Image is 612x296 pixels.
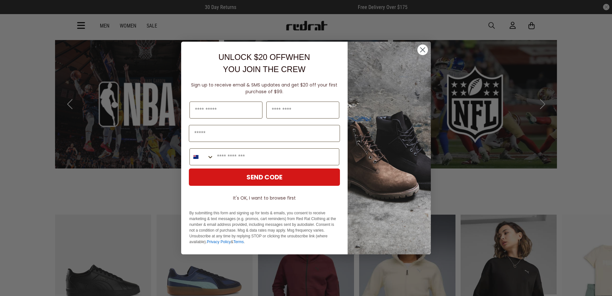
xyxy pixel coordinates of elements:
input: Email [189,125,340,142]
a: Privacy Policy [207,240,231,244]
p: By submitting this form and signing up for texts & emails, you consent to receive marketing & tex... [189,210,339,245]
span: YOU JOIN THE CREW [223,65,306,74]
a: Terms [233,240,244,244]
input: First Name [189,102,262,119]
button: Search Countries [190,149,214,165]
button: Open LiveChat chat widget [5,3,24,22]
button: It's OK, I want to browse first [189,192,340,204]
span: Sign up to receive email & SMS updates and get $20 off your first purchase of $99. [191,82,338,95]
span: WHEN [286,53,310,62]
span: UNLOCK $20 OFF [219,53,286,62]
button: SEND CODE [189,169,340,186]
button: Close dialog [417,44,428,55]
img: f7662613-148e-4c88-9575-6c6b5b55a647.jpeg [348,42,431,254]
img: New Zealand [193,154,198,160]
